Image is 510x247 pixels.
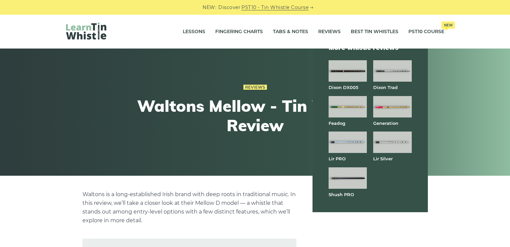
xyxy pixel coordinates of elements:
a: PST10 CourseNew [408,23,444,40]
a: Lir PRO [329,156,346,161]
img: LearnTinWhistle.com [66,22,106,39]
a: Best Tin Whistles [351,23,398,40]
p: Waltons is a long-established Irish brand with deep roots in traditional music. In this review, w... [82,190,296,225]
a: Lessons [183,23,205,40]
a: Lir Silver [373,156,393,161]
img: Dixon Trad tin whistle full front view [373,60,411,82]
a: Shush PRO [329,192,354,197]
a: Fingering Charts [215,23,263,40]
h1: Waltons Mellow - Tin Whistle Review [132,96,379,135]
a: Feadog [329,120,345,126]
img: Lir PRO aluminum tin whistle full front view [329,132,367,153]
span: New [441,21,455,29]
img: Lir Silver tin whistle full front view [373,132,411,153]
a: Reviews [243,85,267,90]
img: Generation brass tin whistle full front view [373,96,411,117]
a: Tabs & Notes [273,23,308,40]
a: Dixon DX005 [329,85,358,90]
img: Shuh PRO tin whistle full front view [329,167,367,189]
a: Dixon Trad [373,85,398,90]
a: Reviews [318,23,341,40]
img: Feadog brass tin whistle full front view [329,96,367,117]
a: Generation [373,120,398,126]
img: Dixon DX005 tin whistle full front view [329,60,367,82]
